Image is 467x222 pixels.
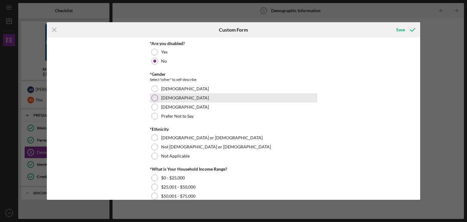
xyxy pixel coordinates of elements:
[219,27,248,33] h6: Custom Form
[161,154,190,158] label: Not Applicable
[150,127,317,132] div: *Ethnicity
[161,114,194,119] label: Prefer Not to Say
[150,77,317,83] div: Select "other" to self-describe
[161,86,209,91] label: [DEMOGRAPHIC_DATA]
[161,144,271,149] label: Not [DEMOGRAPHIC_DATA] or [DEMOGRAPHIC_DATA]
[150,41,317,46] div: *Are you disabled?
[161,105,209,109] label: [DEMOGRAPHIC_DATA]
[390,24,420,36] button: Save
[161,185,195,189] label: $25,001 - $50,000
[161,59,167,64] label: No
[150,167,317,172] div: *What is Your Household Income Range?
[396,24,405,36] div: Save
[150,72,317,77] div: *Gender
[161,175,185,180] label: $0 - $25,000
[161,95,209,100] label: [DEMOGRAPHIC_DATA]
[161,135,263,140] label: [DEMOGRAPHIC_DATA] or [DEMOGRAPHIC_DATA]
[161,50,168,54] label: Yes
[161,194,195,199] label: $50,001 - $75,000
